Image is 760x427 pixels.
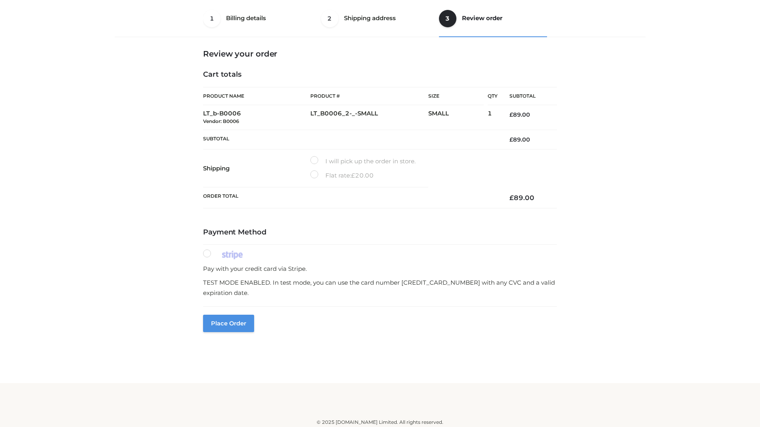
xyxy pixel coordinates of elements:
h3: Review your order [203,49,557,59]
td: LT_B0006_2-_-SMALL [310,105,428,130]
th: Size [428,87,484,105]
bdi: 20.00 [351,172,374,179]
td: LT_b-B0006 [203,105,310,130]
p: TEST MODE ENABLED. In test mode, you can use the card number [CREDIT_CARD_NUMBER] with any CVC an... [203,278,557,298]
td: 1 [488,105,498,130]
p: Pay with your credit card via Stripe. [203,264,557,274]
h4: Cart totals [203,70,557,79]
span: £ [509,136,513,143]
label: I will pick up the order in store. [310,156,416,166]
th: Order Total [203,187,498,208]
th: Shipping [203,149,310,187]
th: Qty [488,87,498,105]
label: Flat rate: [310,170,374,181]
span: £ [509,111,513,118]
th: Product Name [203,87,310,105]
bdi: 89.00 [509,111,530,118]
h4: Payment Method [203,228,557,237]
small: Vendor: B0006 [203,118,239,124]
bdi: 89.00 [509,136,530,143]
span: £ [351,172,355,179]
td: SMALL [428,105,488,130]
button: Place order [203,315,254,332]
th: Subtotal [203,130,498,149]
span: £ [509,194,514,202]
div: © 2025 [DOMAIN_NAME] Limited. All rights reserved. [118,418,642,426]
th: Product # [310,87,428,105]
th: Subtotal [498,87,557,105]
bdi: 89.00 [509,194,534,202]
